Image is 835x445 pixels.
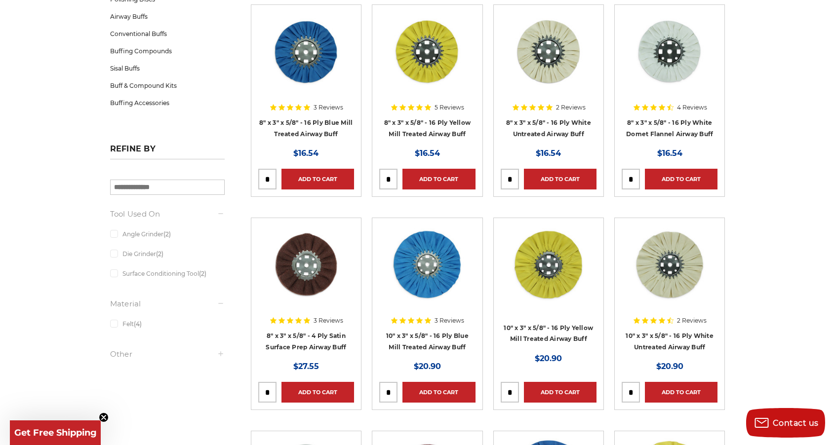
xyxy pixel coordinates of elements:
[656,362,683,371] span: $20.90
[110,8,225,25] a: Airway Buffs
[258,12,354,108] a: blue mill treated 8 inch airway buffing wheel
[556,105,586,111] span: 2 Reviews
[746,408,825,438] button: Contact us
[773,418,819,428] span: Contact us
[622,225,717,321] a: 10 inch untreated airway buffing wheel
[267,12,346,91] img: blue mill treated 8 inch airway buffing wheel
[386,332,469,351] a: 10" x 3" x 5/8" - 16 Ply Blue Mill Treated Airway Buff
[435,318,464,324] span: 3 Reviews
[622,12,717,108] a: 8 inch white domet flannel airway buffing wheel
[506,119,591,138] a: 8" x 3" x 5/8" - 16 Ply White Untreated Airway Buff
[415,148,440,158] span: $16.54
[99,412,109,422] button: Close teaser
[535,354,562,363] span: $20.90
[626,332,714,351] a: 10" x 3" x 5/8" - 16 Ply White Untreated Airway Buff
[110,42,225,60] a: Buffing Compounds
[110,60,225,77] a: Sisal Buffs
[110,94,225,111] a: Buffing Accessories
[501,12,596,108] a: 8 inch untreated airway buffing wheel
[267,225,346,304] img: 8 inch satin surface prep airway buff
[314,318,343,324] span: 3 Reviews
[314,105,343,111] span: 3 Reviews
[384,119,471,138] a: 8" x 3" x 5/8" - 16 Ply Yellow Mill Treated Airway Buff
[630,12,709,91] img: 8 inch white domet flannel airway buffing wheel
[501,225,596,321] a: 10 inch yellow mill treated airway buff
[509,12,588,91] img: 8 inch untreated airway buffing wheel
[402,169,475,189] a: Add to Cart
[677,105,707,111] span: 4 Reviews
[626,119,713,138] a: 8" x 3" x 5/8" - 16 Ply White Domet Flannel Airway Buff
[258,225,354,321] a: 8 inch satin surface prep airway buff
[524,169,596,189] a: Add to Cart
[402,382,475,403] a: Add to Cart
[281,382,354,403] a: Add to Cart
[414,362,441,371] span: $20.90
[293,148,318,158] span: $16.54
[379,12,475,108] a: 8 x 3 x 5/8 airway buff yellow mill treatment
[281,169,354,189] a: Add to Cart
[645,169,717,189] a: Add to Cart
[509,225,588,304] img: 10 inch yellow mill treated airway buff
[379,225,475,321] a: 10 inch blue treated airway buffing wheel
[524,382,596,403] a: Add to Cart
[388,12,467,91] img: 8 x 3 x 5/8 airway buff yellow mill treatment
[110,144,225,159] h5: Refine by
[504,324,593,343] a: 10" x 3" x 5/8" - 16 Ply Yellow Mill Treated Airway Buff
[266,332,346,351] a: 8" x 3" x 5/8" - 4 Ply Satin Surface Prep Airway Buff
[645,382,717,403] a: Add to Cart
[630,225,709,304] img: 10 inch untreated airway buffing wheel
[388,225,467,304] img: 10 inch blue treated airway buffing wheel
[435,105,464,111] span: 5 Reviews
[293,362,319,371] span: $27.55
[10,420,101,445] div: Get Free ShippingClose teaser
[110,77,225,94] a: Buff & Compound Kits
[14,427,97,438] span: Get Free Shipping
[677,318,707,324] span: 2 Reviews
[259,119,353,138] a: 8" x 3" x 5/8" - 16 Ply Blue Mill Treated Airway Buff
[657,148,682,158] span: $16.54
[110,25,225,42] a: Conventional Buffs
[110,208,225,220] h5: Tool Used On
[536,148,561,158] span: $16.54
